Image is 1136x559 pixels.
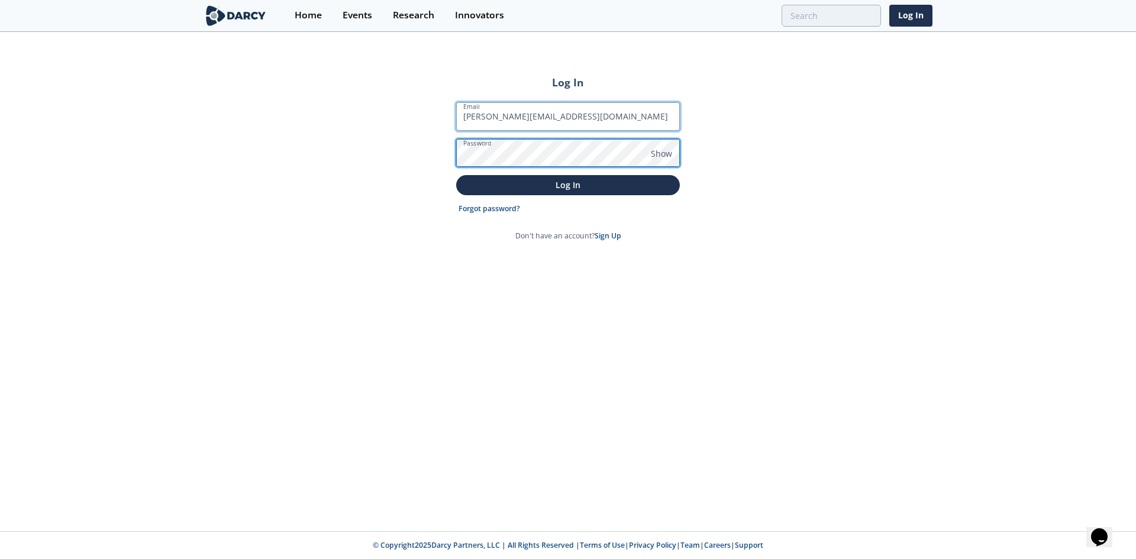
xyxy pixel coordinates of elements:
[130,540,1006,551] p: © Copyright 2025 Darcy Partners, LLC | All Rights Reserved | | | | |
[204,5,268,26] img: logo-wide.svg
[456,175,680,195] button: Log In
[651,147,672,160] span: Show
[459,203,520,214] a: Forgot password?
[704,540,731,550] a: Careers
[393,11,434,20] div: Research
[464,179,672,191] p: Log In
[735,540,763,550] a: Support
[629,540,676,550] a: Privacy Policy
[295,11,322,20] div: Home
[1086,512,1124,547] iframe: chat widget
[456,75,680,90] h2: Log In
[580,540,625,550] a: Terms of Use
[515,231,621,241] p: Don't have an account?
[889,5,932,27] a: Log In
[455,11,504,20] div: Innovators
[782,5,881,27] input: Advanced Search
[463,102,480,111] label: Email
[595,231,621,241] a: Sign Up
[463,138,492,148] label: Password
[343,11,372,20] div: Events
[680,540,700,550] a: Team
